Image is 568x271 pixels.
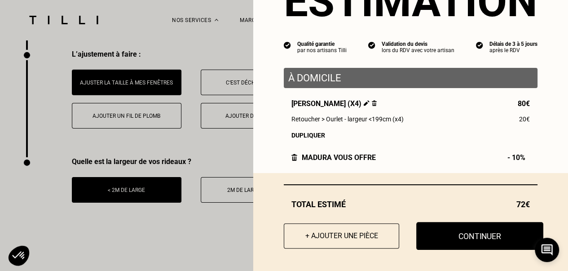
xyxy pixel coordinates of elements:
[489,41,537,47] div: Délais de 3 à 5 jours
[519,116,530,123] span: 20€
[297,41,347,47] div: Qualité garantie
[368,41,375,49] img: icon list info
[364,100,370,106] img: Éditer
[518,99,530,108] span: 80€
[284,41,291,49] img: icon list info
[476,41,483,49] img: icon list info
[489,47,537,53] div: après le RDV
[291,99,377,108] span: [PERSON_NAME] (x4)
[382,47,454,53] div: lors du RDV avec votre artisan
[284,223,399,249] button: + Ajouter une pièce
[291,132,530,139] div: Dupliquer
[507,153,530,162] span: - 10%
[382,41,454,47] div: Validation du devis
[291,116,404,123] span: Retoucher > Ourlet - largeur <199cm (x4)
[297,47,347,53] div: par nos artisans Tilli
[291,153,376,162] div: Madura vous offre
[416,222,543,250] button: Continuer
[288,72,533,84] p: À domicile
[372,100,377,106] img: Supprimer
[516,200,530,209] span: 72€
[284,200,537,209] div: Total estimé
